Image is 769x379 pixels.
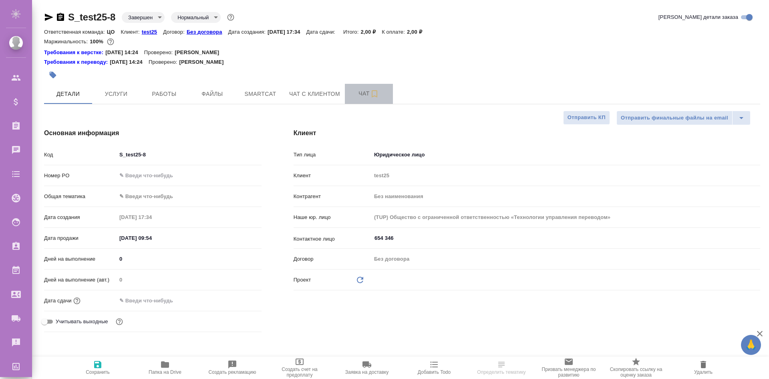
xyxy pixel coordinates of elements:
p: Дней на выполнение [44,255,117,263]
div: Нажми, чтобы открыть папку с инструкцией [44,49,105,57]
span: Скопировать ссылку на оценку заказа [607,367,665,378]
p: [PERSON_NAME] [179,58,229,66]
p: Без договора [187,29,228,35]
input: ✎ Введи что-нибудь [117,295,187,306]
button: Выбери, если сб и вс нужно считать рабочими днями для выполнения заказа. [114,316,125,327]
span: Работы [145,89,183,99]
p: К оплате: [382,29,407,35]
div: ​ [371,273,760,287]
p: Клиент [294,172,371,180]
input: Пустое поле [117,274,262,286]
button: Заявка на доставку [333,357,401,379]
span: Добавить Todo [418,369,451,375]
button: Сохранить [64,357,131,379]
input: ✎ Введи что-нибудь [117,232,187,244]
p: Контактное лицо [294,235,371,243]
span: Призвать менеджера по развитию [540,367,598,378]
button: Определить тематику [468,357,535,379]
p: [DATE] 17:34 [268,29,306,35]
button: Отправить финальные файлы на email [616,111,733,125]
input: Пустое поле [371,191,760,202]
p: Дата сдачи [44,297,72,305]
span: Учитывать выходные [56,318,108,326]
button: 🙏 [741,335,761,355]
div: Нажми, чтобы открыть папку с инструкцией [44,58,110,66]
p: Договор: [163,29,187,35]
button: Доп статусы указывают на важность/срочность заказа [225,12,236,22]
button: Призвать менеджера по развитию [535,357,602,379]
p: [PERSON_NAME] [175,49,225,57]
span: [PERSON_NAME] детали заказа [658,13,738,21]
p: Клиент: [121,29,142,35]
button: Создать счет на предоплату [266,357,333,379]
p: test25 [142,29,163,35]
p: Код [44,151,117,159]
p: Контрагент [294,193,371,201]
button: Open [756,237,757,239]
p: ЦО [107,29,121,35]
span: Определить тематику [477,369,525,375]
p: Дата продажи [44,234,117,242]
span: Отправить КП [568,113,606,122]
span: Заявка на доставку [345,369,389,375]
p: Итого: [343,29,360,35]
span: Услуги [97,89,135,99]
span: Файлы [193,89,232,99]
span: Удалить [694,369,713,375]
svg: Подписаться [370,89,379,99]
input: Пустое поле [117,211,187,223]
p: Дата создания: [228,29,268,35]
button: Скопировать ссылку на оценку заказа [602,357,670,379]
button: Завершен [126,14,155,21]
input: ✎ Введи что-нибудь [117,149,262,160]
div: ✎ Введи что-нибудь [119,193,252,201]
span: 🙏 [744,336,758,353]
div: Завершен [171,12,221,23]
p: Договор [294,255,371,263]
span: Чат [350,89,388,99]
div: Завершен [122,12,165,23]
div: ✎ Введи что-нибудь [117,190,262,203]
a: S_test25-8 [68,12,115,22]
input: ✎ Введи что-нибудь [117,253,262,265]
p: Тип лица [294,151,371,159]
p: Наше юр. лицо [294,213,371,221]
input: Пустое поле [371,211,760,223]
p: Дней на выполнение (авт.) [44,276,117,284]
span: Создать счет на предоплату [271,367,328,378]
p: 2,00 ₽ [360,29,382,35]
p: [DATE] 14:24 [105,49,144,57]
span: Сохранить [86,369,110,375]
a: Требования к переводу: [44,58,110,66]
button: Удалить [670,357,737,379]
span: Папка на Drive [149,369,181,375]
button: 0.00 RUB; [105,36,116,47]
a: test25 [142,28,163,35]
span: Детали [49,89,87,99]
button: Создать рекламацию [199,357,266,379]
button: Скопировать ссылку [56,12,65,22]
p: Дата сдачи: [306,29,337,35]
p: Проверено: [144,49,175,57]
button: Если добавить услуги и заполнить их объемом, то дата рассчитается автоматически [72,296,82,306]
p: Ответственная команда: [44,29,107,35]
a: Требования к верстке: [44,49,105,57]
button: Добавить Todo [401,357,468,379]
p: Проверено: [149,58,179,66]
p: Маржинальность: [44,39,90,45]
h4: Основная информация [44,128,262,138]
input: Пустое поле [371,170,760,181]
div: Юридическое лицо [371,148,760,162]
button: Папка на Drive [131,357,199,379]
a: Без договора [187,28,228,35]
p: Проект [294,276,311,284]
p: 100% [90,39,105,45]
button: Отправить КП [563,111,610,125]
p: Дата создания [44,213,117,221]
input: ✎ Введи что-нибудь [117,170,262,181]
p: Номер PO [44,172,117,180]
span: Чат с клиентом [289,89,340,99]
input: Пустое поле [371,253,760,265]
button: Нормальный [175,14,211,21]
div: split button [616,111,751,125]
